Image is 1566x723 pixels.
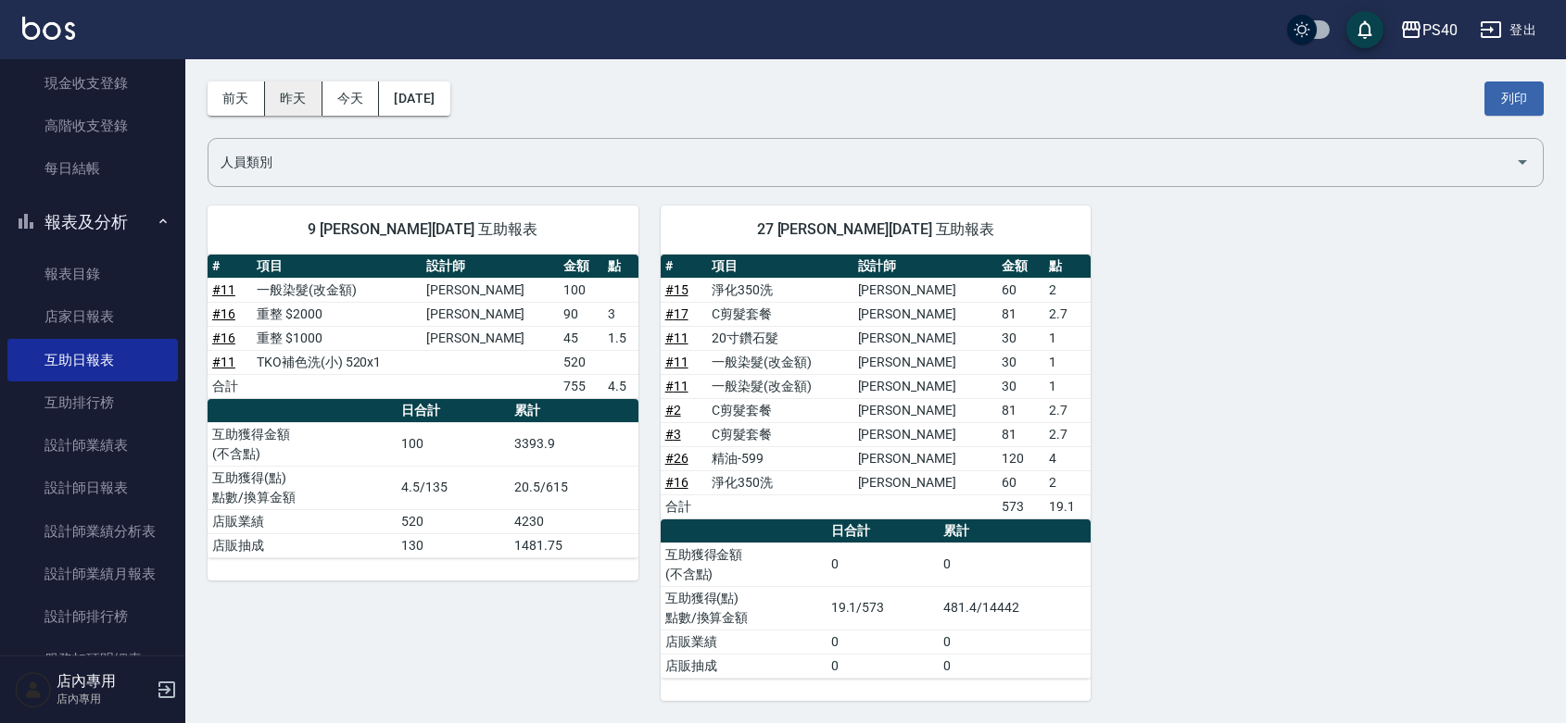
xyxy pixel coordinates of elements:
[853,446,998,470] td: [PERSON_NAME]
[7,147,178,190] a: 每日結帳
[7,295,178,338] a: 店家日報表
[559,374,603,398] td: 755
[397,509,510,533] td: 520
[252,350,422,374] td: TKO補色洗(小) 520x1
[1044,494,1092,518] td: 19.1
[997,446,1044,470] td: 120
[939,542,1091,586] td: 0
[827,542,939,586] td: 0
[7,467,178,509] a: 設計師日報表
[661,586,827,630] td: 互助獲得(點) 點數/換算金額
[827,519,939,543] th: 日合計
[997,278,1044,302] td: 60
[707,255,852,279] th: 項目
[827,630,939,654] td: 0
[1044,255,1092,279] th: 點
[853,374,998,398] td: [PERSON_NAME]
[208,81,265,116] button: 前天
[510,466,638,509] td: 20.5/615
[397,399,510,423] th: 日合計
[252,302,422,326] td: 重整 $2000
[661,654,827,678] td: 店販抽成
[212,306,235,321] a: #16
[7,638,178,680] a: 服務扣項明細表
[208,255,252,279] th: #
[997,374,1044,398] td: 30
[322,81,380,116] button: 今天
[1044,326,1092,350] td: 1
[707,278,852,302] td: 淨化350洗
[559,255,603,279] th: 金額
[939,586,1091,630] td: 481.4/14442
[7,339,178,381] a: 互助日報表
[57,691,151,707] p: 店內專用
[853,302,998,326] td: [PERSON_NAME]
[661,494,708,518] td: 合計
[665,379,688,393] a: #11
[1508,147,1537,177] button: Open
[510,422,638,466] td: 3393.9
[208,533,397,557] td: 店販抽成
[208,255,638,399] table: a dense table
[559,326,603,350] td: 45
[397,533,510,557] td: 130
[397,466,510,509] td: 4.5/135
[7,595,178,638] a: 設計師排行榜
[661,255,708,279] th: #
[1044,302,1092,326] td: 2.7
[939,519,1091,543] th: 累計
[707,350,852,374] td: 一般染髮(改金額)
[1422,19,1458,42] div: PS40
[661,255,1092,519] table: a dense table
[252,326,422,350] td: 重整 $1000
[57,672,151,691] h5: 店內專用
[1044,422,1092,446] td: 2.7
[853,422,998,446] td: [PERSON_NAME]
[665,451,688,466] a: #26
[665,306,688,321] a: #17
[510,399,638,423] th: 累計
[939,654,1091,678] td: 0
[208,374,252,398] td: 合計
[997,422,1044,446] td: 81
[603,326,638,350] td: 1.5
[707,374,852,398] td: 一般染髮(改金額)
[853,255,998,279] th: 設計師
[1044,470,1092,494] td: 2
[665,330,688,345] a: #11
[1044,398,1092,422] td: 2.7
[827,654,939,678] td: 0
[1346,11,1383,48] button: save
[379,81,449,116] button: [DATE]
[1044,278,1092,302] td: 2
[7,105,178,147] a: 高階收支登錄
[603,255,638,279] th: 點
[603,374,638,398] td: 4.5
[422,278,559,302] td: [PERSON_NAME]
[7,381,178,424] a: 互助排行榜
[997,494,1044,518] td: 573
[665,403,681,418] a: #2
[665,475,688,490] a: #16
[997,398,1044,422] td: 81
[853,326,998,350] td: [PERSON_NAME]
[22,17,75,40] img: Logo
[15,671,52,708] img: Person
[707,302,852,326] td: C剪髮套餐
[7,62,178,105] a: 現金收支登錄
[939,630,1091,654] td: 0
[7,510,178,553] a: 設計師業績分析表
[997,350,1044,374] td: 30
[997,302,1044,326] td: 81
[853,398,998,422] td: [PERSON_NAME]
[510,533,638,557] td: 1481.75
[661,630,827,654] td: 店販業績
[997,326,1044,350] td: 30
[7,253,178,295] a: 報表目錄
[853,350,998,374] td: [PERSON_NAME]
[7,424,178,467] a: 設計師業績表
[707,422,852,446] td: C剪髮套餐
[1044,446,1092,470] td: 4
[707,446,852,470] td: 精油-599
[212,355,235,369] a: #11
